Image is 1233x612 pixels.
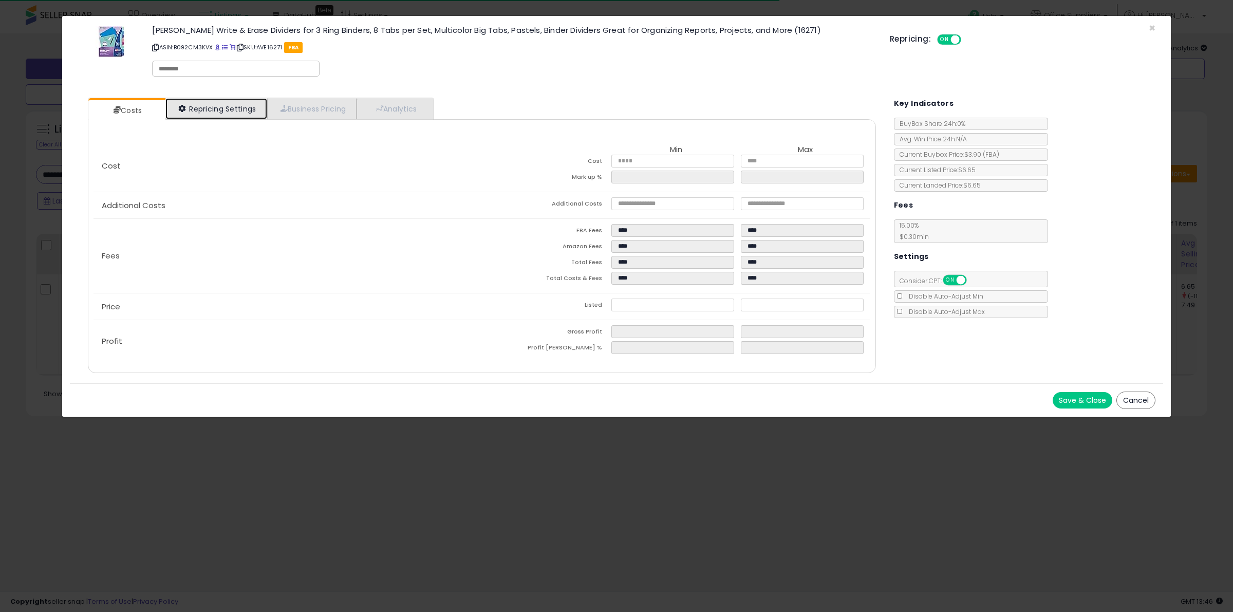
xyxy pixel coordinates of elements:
a: All offer listings [222,43,228,51]
a: Costs [88,100,164,121]
button: Cancel [1116,392,1155,409]
button: Save & Close [1053,392,1112,409]
td: Additional Costs [482,197,611,213]
h5: Key Indicators [894,97,954,110]
span: 15.00 % [894,221,929,241]
span: Current Landed Price: $6.65 [894,181,981,190]
span: BuyBox Share 24h: 0% [894,119,965,128]
h5: Fees [894,199,913,212]
a: Analytics [357,98,433,119]
td: Total Costs & Fees [482,272,611,288]
td: FBA Fees [482,224,611,240]
a: Your listing only [230,43,235,51]
td: Profit [PERSON_NAME] % [482,341,611,357]
span: OFF [960,35,976,44]
h5: Repricing: [890,35,931,43]
span: Disable Auto-Adjust Max [904,307,985,316]
td: Mark up % [482,171,611,187]
h5: Settings [894,250,929,263]
p: Profit [94,337,482,345]
a: BuyBox page [215,43,220,51]
span: $0.30 min [894,232,929,241]
span: FBA [284,42,303,53]
p: ASIN: B092CM3KVX | SKU: AVE16271 [152,39,874,55]
td: Listed [482,299,611,314]
td: Gross Profit [482,325,611,341]
img: 51kltWaLgmL._SL60_.jpg [96,26,126,57]
span: Consider CPT: [894,276,980,285]
a: Business Pricing [267,98,357,119]
td: Amazon Fees [482,240,611,256]
span: ON [944,276,957,285]
td: Total Fees [482,256,611,272]
span: Current Buybox Price: [894,150,999,159]
th: Min [611,145,741,155]
h3: [PERSON_NAME] Write & Erase Dividers for 3 Ring Binders, 8 Tabs per Set, Multicolor Big Tabs, Pas... [152,26,874,34]
span: Current Listed Price: $6.65 [894,165,976,174]
span: × [1149,21,1155,35]
th: Max [741,145,870,155]
span: ON [938,35,951,44]
p: Cost [94,162,482,170]
span: OFF [965,276,981,285]
span: ( FBA ) [983,150,999,159]
span: Avg. Win Price 24h: N/A [894,135,967,143]
p: Fees [94,252,482,260]
a: Repricing Settings [165,98,267,119]
p: Price [94,303,482,311]
p: Additional Costs [94,201,482,210]
span: $3.90 [964,150,999,159]
td: Cost [482,155,611,171]
span: Disable Auto-Adjust Min [904,292,983,301]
